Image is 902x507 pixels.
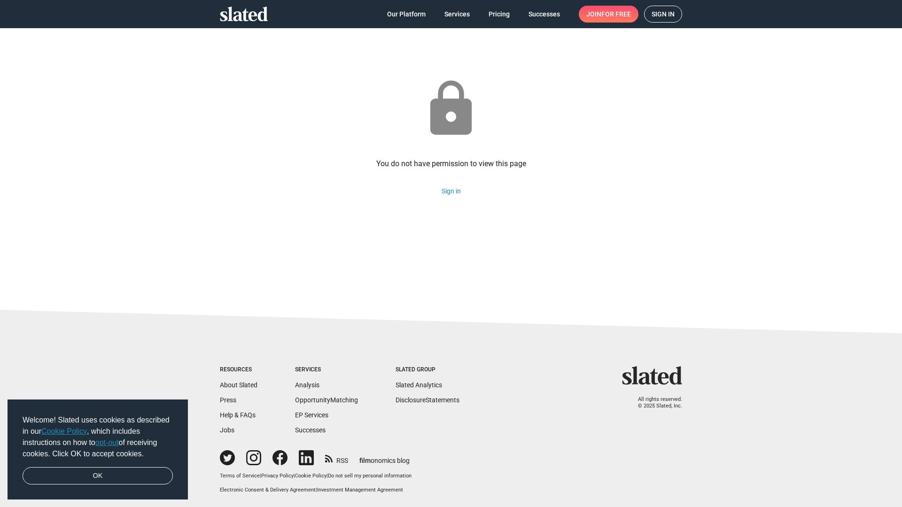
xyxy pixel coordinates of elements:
[586,6,631,23] span: Join
[23,467,173,485] a: dismiss cookie message
[396,396,459,404] a: DisclosureStatements
[376,159,526,169] div: You do not have permission to view this page
[220,487,316,493] a: Electronic Consent & Delivery Agreement
[295,381,319,389] a: Analysis
[327,473,328,479] span: |
[652,6,675,22] span: Sign in
[601,6,631,23] span: for free
[220,426,234,434] a: Jobs
[261,473,294,479] a: Privacy Policy
[220,473,260,479] a: Terms of Service
[644,6,682,23] a: Sign in
[481,6,517,23] a: Pricing
[294,473,295,479] span: |
[420,78,482,140] mat-icon: lock
[529,6,560,23] span: Successes
[444,6,470,23] span: Services
[579,6,638,23] a: Joinfor free
[220,396,236,404] a: Press
[489,6,510,23] span: Pricing
[317,487,403,493] a: Investment Management Agreement
[295,473,327,479] a: Cookie Policy
[396,366,459,374] div: Slated Group
[295,411,328,419] a: EP Services
[359,457,371,464] span: film
[328,473,412,480] button: Do not sell my personal information
[325,451,348,465] a: RSS
[442,187,461,195] a: Sign in
[220,411,256,419] a: Help & FAQs
[220,366,257,374] div: Resources
[23,415,173,460] span: Welcome! Slated uses cookies as described in our , which includes instructions on how to of recei...
[628,396,682,410] p: All rights reserved. © 2025 Slated, Inc.
[396,381,442,389] a: Slated Analytics
[295,396,358,404] a: OpportunityMatching
[316,487,317,493] span: |
[41,427,87,435] a: Cookie Policy
[260,473,261,479] span: |
[380,6,433,23] a: Our Platform
[387,6,426,23] span: Our Platform
[95,438,119,446] a: opt-out
[521,6,568,23] a: Successes
[220,381,257,389] a: About Slated
[8,399,188,500] div: cookieconsent
[295,426,326,434] a: Successes
[437,6,477,23] a: Services
[295,366,358,374] div: Services
[359,449,410,465] a: filmonomics blog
